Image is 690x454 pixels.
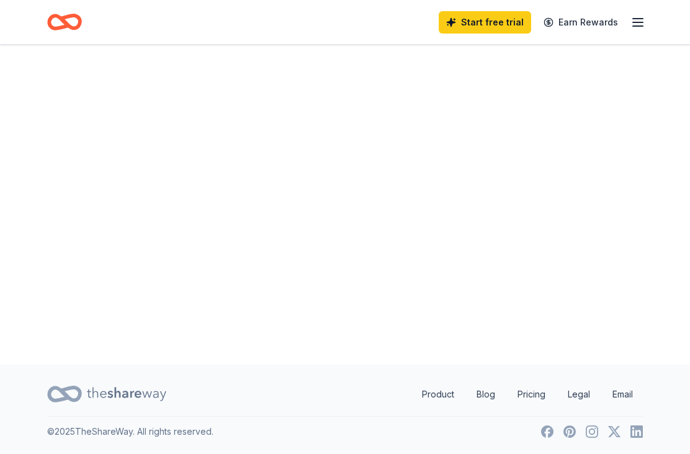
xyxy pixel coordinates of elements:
a: Blog [467,382,505,407]
a: Start free trial [439,11,531,34]
nav: quick links [412,382,643,407]
a: Pricing [508,382,555,407]
a: Earn Rewards [536,11,625,34]
p: © 2025 TheShareWay. All rights reserved. [47,424,213,439]
a: Product [412,382,464,407]
a: Email [603,382,643,407]
a: Home [47,7,82,37]
a: Legal [558,382,600,407]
